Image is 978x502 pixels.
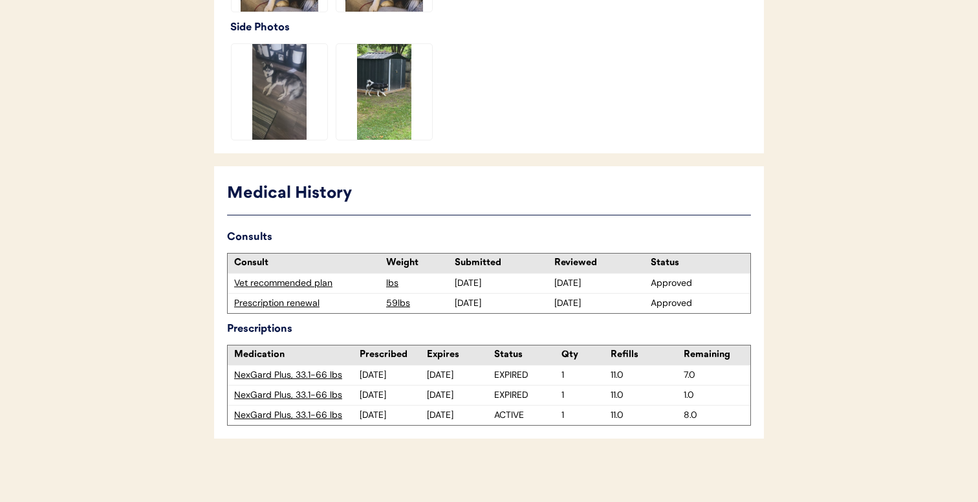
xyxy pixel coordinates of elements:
div: 59lbs [386,297,451,310]
div: Weight [386,257,451,270]
div: Status [651,257,744,270]
div: [DATE] [360,389,427,402]
div: Reviewed [554,257,647,270]
div: Prescriptions [227,320,751,338]
div: Consults [227,228,751,246]
div: 11.0 [611,409,677,422]
div: NexGard Plus, 33.1-66 lbs [234,389,360,402]
div: 1 [561,389,611,402]
div: [DATE] [427,409,494,422]
div: [DATE] [427,369,494,382]
div: Prescribed [360,349,427,362]
div: Prescription renewal [234,297,380,310]
div: NexGard Plus, 33.1-66 lbs [234,409,360,422]
div: Remaining [684,349,750,362]
div: 11.0 [611,369,677,382]
div: Submitted [455,257,548,270]
img: 17174548093668115456558485011478.jpg [232,44,327,140]
div: 1 [561,369,611,382]
div: 11.0 [611,389,677,402]
div: EXPIRED [494,389,561,402]
div: [DATE] [554,297,647,310]
div: Vet recommended plan [234,277,380,290]
div: [DATE] [554,277,647,290]
div: Status [494,349,561,362]
div: [DATE] [360,369,427,382]
img: 20240604_184129.jpg [336,44,432,140]
div: 1.0 [684,389,750,402]
div: Medication [234,349,360,362]
div: Expires [427,349,494,362]
div: [DATE] [455,277,548,290]
div: [DATE] [360,409,427,422]
div: Medical History [227,182,751,206]
div: 7.0 [684,369,750,382]
div: EXPIRED [494,369,561,382]
div: Approved [651,277,744,290]
div: ACTIVE [494,409,561,422]
div: 1 [561,409,611,422]
div: [DATE] [427,389,494,402]
div: NexGard Plus, 33.1-66 lbs [234,369,360,382]
div: Side Photos [230,19,751,37]
div: 8.0 [684,409,750,422]
div: lbs [386,277,451,290]
div: Refills [611,349,677,362]
div: Approved [651,297,744,310]
div: [DATE] [455,297,548,310]
div: Qty [561,349,611,362]
div: Consult [234,257,380,270]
